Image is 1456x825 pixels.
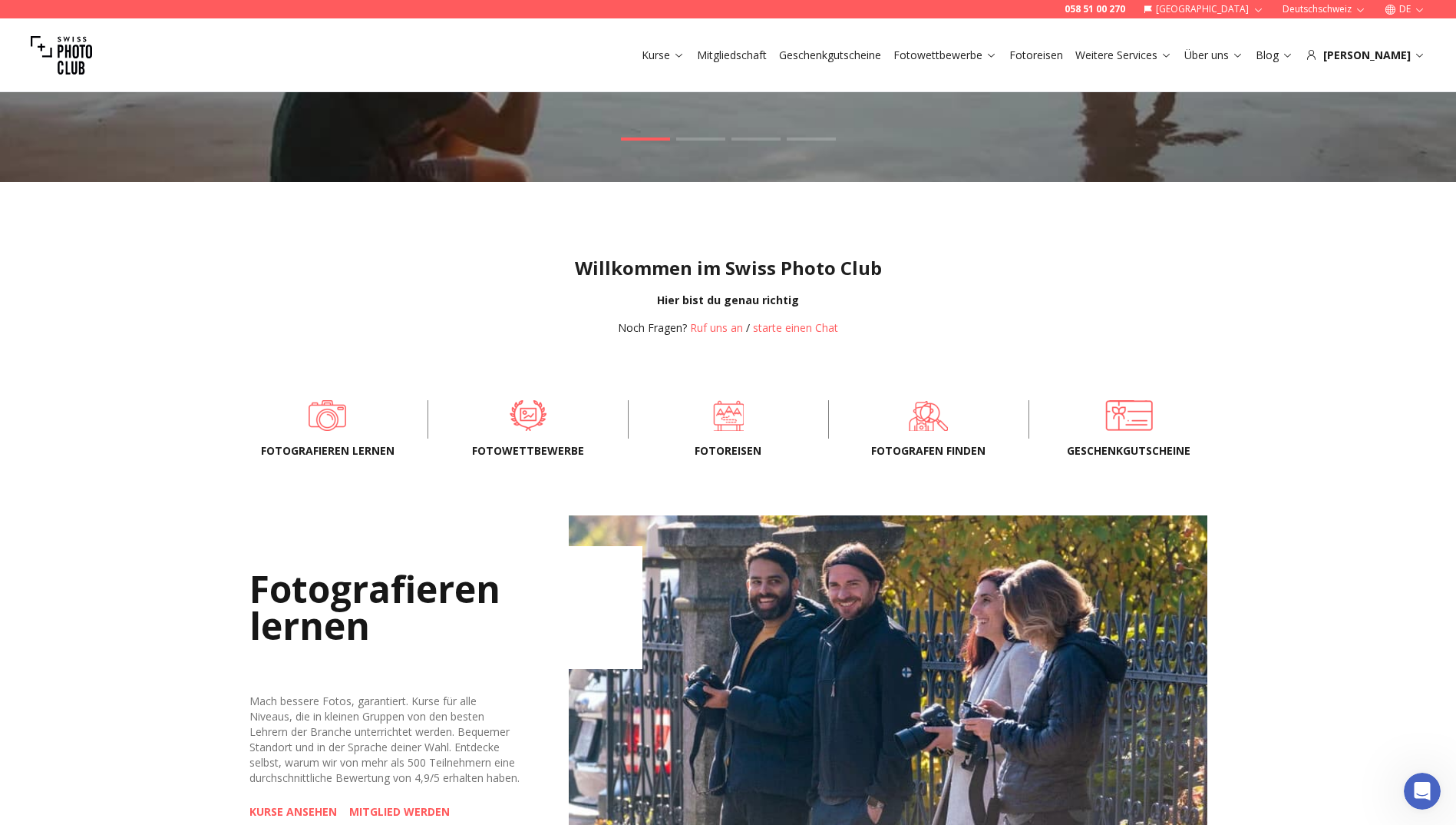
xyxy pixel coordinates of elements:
[893,48,997,63] a: Fotowettbewerbe
[1009,48,1063,63] a: Fotoreisen
[249,694,520,786] div: Mach bessere Fotos, garantiert. Kurse für alle Niveaus, die in kleinen Gruppen von den besten Leh...
[653,443,804,459] span: Fotoreisen
[853,443,1004,459] span: Fotografen finden
[779,48,881,63] a: Geschenkgutscheine
[697,48,767,63] a: Mitgliedschaft
[1178,45,1250,66] button: Über uns
[642,48,685,63] a: Kurse
[618,320,687,335] span: Noch Fragen?
[636,45,691,66] button: Kurse
[1256,48,1293,63] a: Blog
[853,400,1004,431] a: Fotografen finden
[249,804,337,820] a: KURSE ANSEHEN
[1054,400,1204,431] a: Geschenkgutscheine
[1184,48,1243,63] a: Über uns
[1250,45,1299,66] button: Blog
[1003,45,1069,66] button: Fotoreisen
[453,443,603,459] span: Fotowettbewerbe
[773,45,887,66] button: Geschenkgutscheine
[253,443,403,459] span: Fotografieren lernen
[12,256,1444,280] h1: Willkommen im Swiss Photo Club
[653,400,804,431] a: Fotoreisen
[887,45,1003,66] button: Fotowettbewerbe
[249,546,642,669] h2: Fotografieren lernen
[1404,773,1441,810] iframe: Intercom live chat
[690,320,743,335] a: Ruf uns an
[253,400,403,431] a: Fotografieren lernen
[1069,45,1178,66] button: Weitere Services
[31,25,92,86] img: Swiss photo club
[753,320,838,336] button: starte einen Chat
[453,400,603,431] a: Fotowettbewerbe
[1054,443,1204,459] span: Geschenkgutscheine
[349,804,450,820] a: MITGLIED WERDEN
[618,320,838,336] div: /
[1306,48,1425,63] div: [PERSON_NAME]
[1075,48,1172,63] a: Weitere Services
[691,45,773,66] button: Mitgliedschaft
[1065,3,1125,15] a: 058 51 00 270
[12,293,1444,308] div: Hier bist du genau richtig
